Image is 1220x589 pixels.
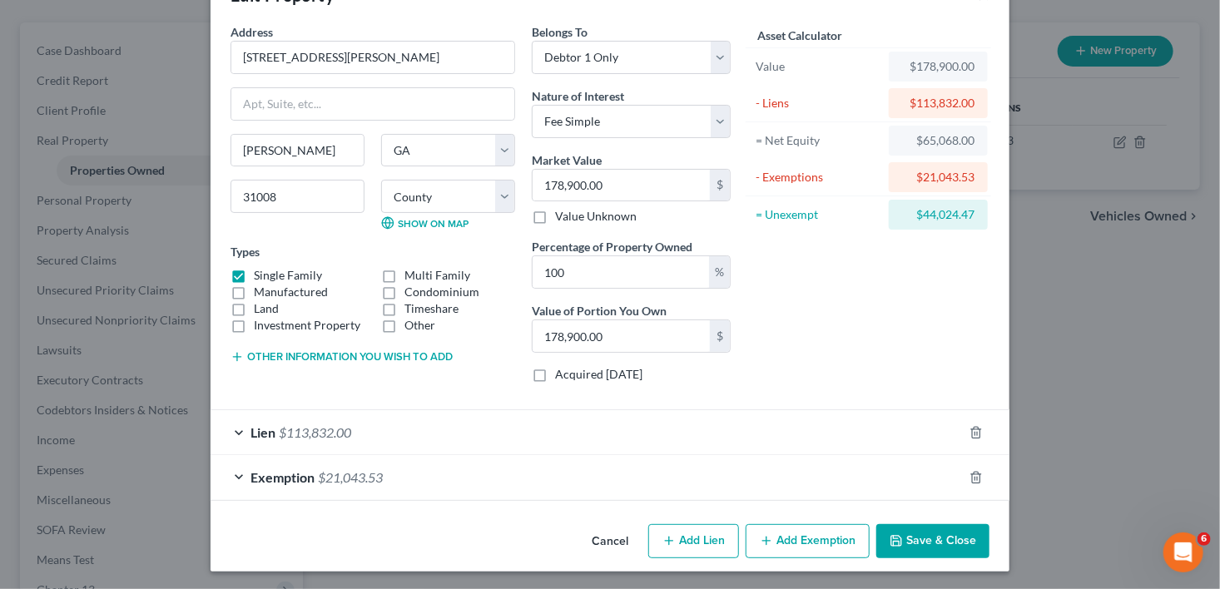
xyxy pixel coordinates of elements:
label: Acquired [DATE] [555,366,642,383]
span: $21,043.53 [318,469,383,485]
label: Value of Portion You Own [532,302,667,319]
label: Investment Property [254,317,360,334]
input: Apt, Suite, etc... [231,88,514,120]
span: 6 [1198,532,1211,546]
button: Add Exemption [746,524,870,559]
div: $65,068.00 [902,132,975,149]
button: Save & Close [876,524,989,559]
input: Enter address... [231,42,514,73]
label: Other [404,317,435,334]
span: Belongs To [532,25,588,39]
div: - Liens [756,95,881,111]
input: 0.00 [533,170,710,201]
label: Percentage of Property Owned [532,238,692,255]
label: Nature of Interest [532,87,624,105]
input: Enter city... [231,135,364,166]
span: $113,832.00 [279,424,351,440]
div: - Exemptions [756,169,881,186]
div: $178,900.00 [902,58,975,75]
span: Address [231,25,273,39]
label: Value Unknown [555,208,637,225]
input: 0.00 [533,256,709,288]
label: Multi Family [404,267,470,284]
label: Timeshare [404,300,459,317]
span: Lien [250,424,275,440]
label: Manufactured [254,284,328,300]
a: Show on Map [381,216,469,230]
div: = Unexempt [756,206,881,223]
label: Market Value [532,151,602,169]
iframe: Intercom live chat [1163,532,1203,572]
div: $ [710,170,730,201]
label: Single Family [254,267,322,284]
input: 0.00 [533,320,710,352]
label: Condominium [404,284,479,300]
div: Value [756,58,881,75]
div: $21,043.53 [902,169,975,186]
div: = Net Equity [756,132,881,149]
label: Asset Calculator [757,27,842,44]
label: Land [254,300,279,317]
input: Enter zip... [231,180,365,213]
div: % [709,256,730,288]
button: Other information you wish to add [231,350,453,364]
button: Cancel [578,526,642,559]
button: Add Lien [648,524,739,559]
div: $ [710,320,730,352]
span: Exemption [250,469,315,485]
div: $113,832.00 [902,95,975,111]
label: Types [231,243,260,260]
div: $44,024.47 [902,206,975,223]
